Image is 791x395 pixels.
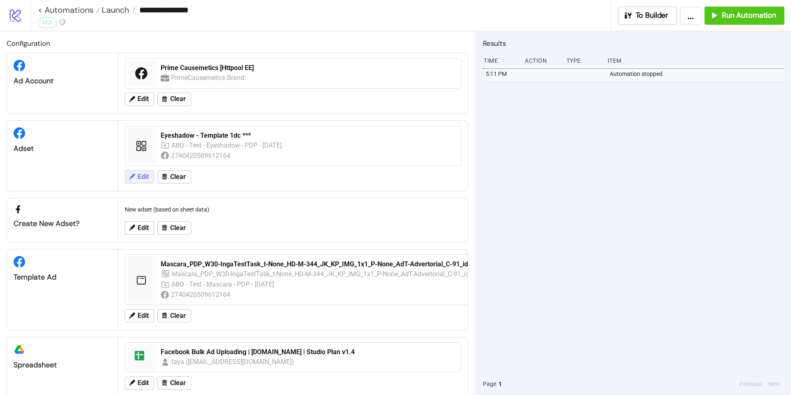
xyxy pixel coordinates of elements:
[618,7,677,25] button: To Builder
[524,53,559,68] div: Action
[14,273,111,282] div: Template Ad
[483,379,496,388] span: Page
[171,279,275,289] div: ABO - Test - Mascara - PDP - [DATE]
[170,379,186,387] span: Clear
[566,53,601,68] div: Type
[607,53,784,68] div: Item
[14,360,111,370] div: Spreadsheet
[161,348,456,357] div: Facebook Bulk Ad Uploading | [DOMAIN_NAME] | Studio Plan v1.4
[14,144,111,153] div: Adset
[125,93,154,106] button: Edit
[680,7,701,25] button: ...
[172,269,532,279] div: Mascara_PDP_W30-IngaTestTask_t-None_HD-M-344_JK_KP_IMG_1x1_P-None_AdT-Advertorial_C-91_idea-og_V1...
[171,140,283,150] div: ABO - Test - Eyeshadow - PDP - [DATE]
[737,379,764,388] button: Previous
[161,63,456,73] div: Prime Causemetics [Httpool EE]
[161,131,456,140] div: Eyeshadow - Template 1dc ***
[171,150,232,161] div: 2740420509612164
[485,66,520,82] div: 5:11 PM
[138,379,149,387] span: Edit
[171,289,232,300] div: 2740420509612164
[722,11,776,20] span: Run Automation
[125,309,154,322] button: Edit
[138,312,149,320] span: Edit
[14,76,111,86] div: Ad Account
[157,376,191,390] button: Clear
[483,38,784,49] h2: Results
[157,221,191,235] button: Clear
[704,7,784,25] button: Run Automation
[170,312,186,320] span: Clear
[7,38,468,49] h2: Configuration
[171,357,295,367] div: taya ([EMAIL_ADDRESS][DOMAIN_NAME])
[138,173,149,181] span: Edit
[636,11,669,20] span: To Builder
[14,219,111,228] div: Create new adset?
[157,170,191,183] button: Clear
[170,173,186,181] span: Clear
[138,95,149,103] span: Edit
[38,17,56,28] div: v1.3
[170,95,186,103] span: Clear
[496,379,504,388] button: 1
[766,379,783,388] button: Next
[100,6,136,14] a: Launch
[170,224,186,232] span: Clear
[483,53,518,68] div: Time
[171,73,246,83] div: PrimeCausemetics Brand
[122,202,464,217] div: New adset (based on sheet data)
[609,66,786,82] div: Automation stopped
[138,224,149,232] span: Edit
[100,5,129,15] span: Launch
[38,6,100,14] a: < Automations
[125,221,154,235] button: Edit
[125,376,154,390] button: Edit
[161,260,536,269] div: Mascara_PDP_W30-IngaTestTask_t-None_HD-M-344_JK_KP_IMG_1x1_P-None_AdT-Advertorial_C-91_idea-og_V1...
[125,170,154,183] button: Edit
[157,309,191,322] button: Clear
[157,93,191,106] button: Clear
